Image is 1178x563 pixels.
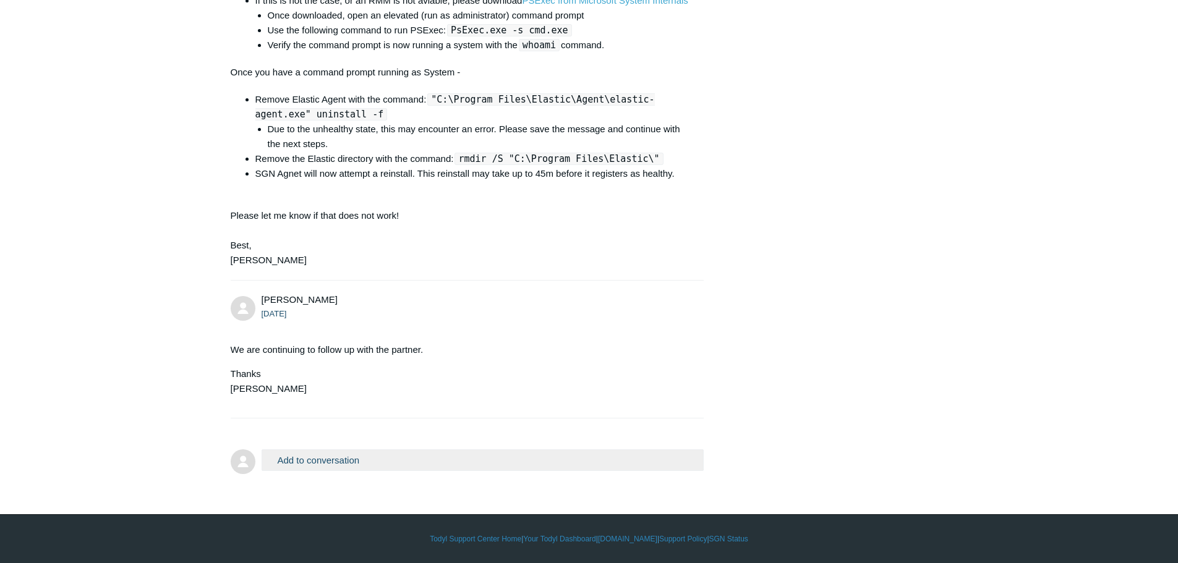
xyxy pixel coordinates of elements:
[709,533,748,544] a: SGN Status
[268,8,692,23] li: Once downloaded, open an elevated (run as administrator) command prompt
[268,23,692,38] li: Use the following command to run PSExec:
[455,153,663,165] code: rmdir /S "C:\Program Files\Elastic\"
[231,366,692,396] p: Thanks [PERSON_NAME]
[262,309,287,318] time: 09/12/2025, 09:14
[268,122,692,151] li: Due to the unhealthy state, this may encounter an error. Please save the message and continue wit...
[231,533,948,544] div: | | | |
[262,294,338,305] span: Scott Quinonez
[255,151,692,166] li: Remove the Elastic directory with the command:
[231,342,692,357] p: We are continuing to follow up with the partner.
[268,38,692,53] li: Verify the command prompt is now running a system with the command.
[659,533,707,544] a: Support Policy
[447,24,572,36] code: PsExec.exe -s cmd.exe
[598,533,657,544] a: [DOMAIN_NAME]
[519,39,560,51] code: whoami
[255,166,692,181] li: SGN Agnet will now attempt a reinstall. This reinstall may take up to 45m before it registers as ...
[262,449,704,471] button: Add to conversation
[255,92,692,151] li: Remove Elastic Agent with the command:
[255,93,655,121] code: "C:\Program Files\Elastic\Agent\elastic-agent.exe" uninstall -f
[430,533,521,544] a: Todyl Support Center Home
[523,533,595,544] a: Your Todyl Dashboard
